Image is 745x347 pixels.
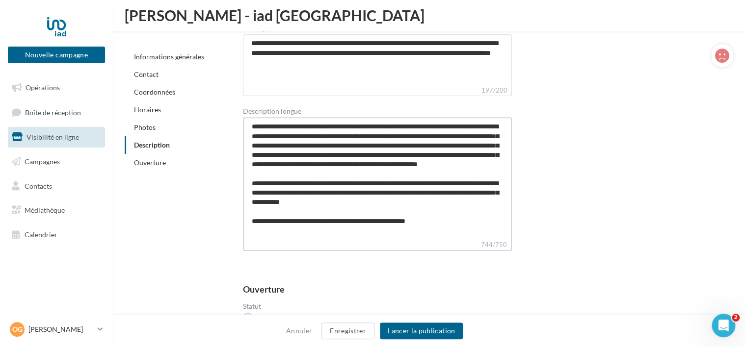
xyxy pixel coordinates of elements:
p: [PERSON_NAME] [28,324,94,334]
div: Ouverture [243,285,285,294]
span: Visibilité en ligne [27,133,79,141]
span: Calendrier [25,230,57,239]
button: Enregistrer [321,322,374,339]
a: Description [134,141,170,149]
a: Coordonnées [134,88,175,96]
span: Campagnes [25,157,60,166]
a: Informations générales [134,52,204,61]
a: Campagnes [6,151,107,172]
a: Contact [134,70,159,78]
a: Calendrier [6,224,107,245]
label: Description longue [243,108,301,115]
a: Ouverture [134,158,166,167]
a: Boîte de réception [6,102,107,123]
label: 197/200 [243,85,512,96]
label: Statut [243,303,516,310]
a: Photos [134,123,156,131]
span: Boîte de réception [25,108,81,116]
a: OG [PERSON_NAME] [8,320,105,339]
a: Médiathèque [6,200,107,221]
button: Annuler [282,325,316,337]
label: 744/750 [243,240,512,251]
button: Lancer la publication [380,322,463,339]
a: Horaires [134,105,161,114]
span: [PERSON_NAME] - iad [GEOGRAPHIC_DATA] [125,8,425,23]
button: Nouvelle campagne [8,47,105,63]
a: Opérations [6,77,107,98]
a: Visibilité en ligne [6,127,107,148]
span: Contacts [25,181,52,190]
span: Opérations [26,83,60,92]
span: OG [12,324,23,334]
a: Contacts [6,176,107,197]
label: Ouvert [243,313,278,322]
iframe: Intercom live chat [712,314,735,337]
span: Médiathèque [25,206,65,214]
span: 2 [732,314,740,322]
label: Description courte [243,24,512,32]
